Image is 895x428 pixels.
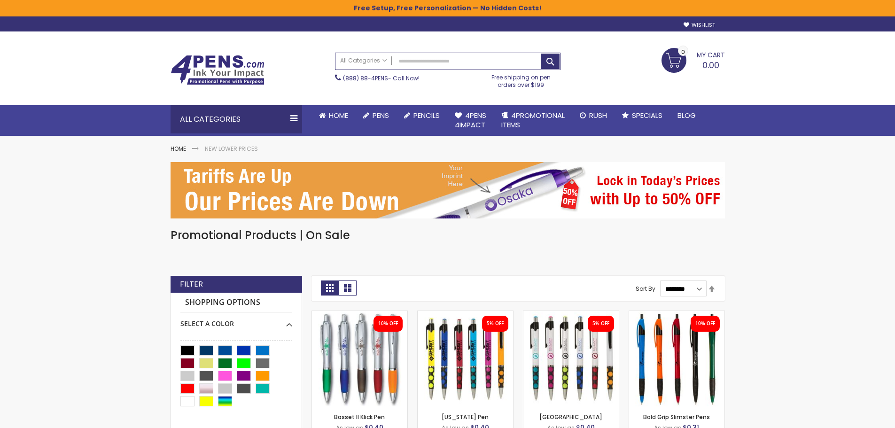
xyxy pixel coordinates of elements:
a: New Orleans Pen [523,311,619,319]
strong: Shopping Options [180,293,292,313]
a: Basset II Klick Pen [312,311,407,319]
strong: New Lower Prices [205,145,258,153]
img: New Lower Prices [171,162,725,218]
img: Louisiana Pen [418,311,513,406]
span: 4Pens 4impact [455,110,486,130]
span: Specials [632,110,662,120]
a: Home [311,105,356,126]
div: 10% OFF [695,320,715,327]
a: Wishlist [684,22,715,29]
span: - Call Now! [343,74,420,82]
a: Louisiana Pen [418,311,513,319]
a: 4Pens4impact [447,105,494,136]
span: All Categories [340,57,387,64]
span: Pens [373,110,389,120]
label: Sort By [636,285,655,293]
a: Pens [356,105,397,126]
a: Basset II Klick Pen [334,413,385,421]
div: 5% OFF [487,320,504,327]
a: Bold Grip Slimster Pens [643,413,710,421]
h1: Promotional Products | On Sale [171,228,725,243]
a: Blog [670,105,703,126]
img: 4Pens Custom Pens and Promotional Products [171,55,265,85]
div: All Categories [171,105,302,133]
strong: Grid [321,280,339,296]
a: (888) 88-4PENS [343,74,388,82]
a: 0.00 0 [662,48,725,71]
strong: Filter [180,279,203,289]
div: 10% OFF [378,320,398,327]
span: Pencils [413,110,440,120]
img: Bold Grip Slimster Promotional Pens [629,311,724,406]
a: 4PROMOTIONALITEMS [494,105,572,136]
a: Rush [572,105,615,126]
a: [GEOGRAPHIC_DATA] [539,413,602,421]
span: 0.00 [702,59,719,71]
span: 4PROMOTIONAL ITEMS [501,110,565,130]
a: Home [171,145,186,153]
span: Home [329,110,348,120]
img: New Orleans Pen [523,311,619,406]
span: Blog [677,110,696,120]
a: Specials [615,105,670,126]
div: Select A Color [180,312,292,328]
a: Bold Grip Slimster Promotional Pens [629,311,724,319]
span: 0 [681,47,685,56]
a: [US_STATE] Pen [442,413,489,421]
span: Rush [589,110,607,120]
a: All Categories [335,53,392,69]
a: Pencils [397,105,447,126]
div: Free shipping on pen orders over $199 [482,70,560,89]
img: Basset II Klick Pen [312,311,407,406]
div: 5% OFF [592,320,609,327]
